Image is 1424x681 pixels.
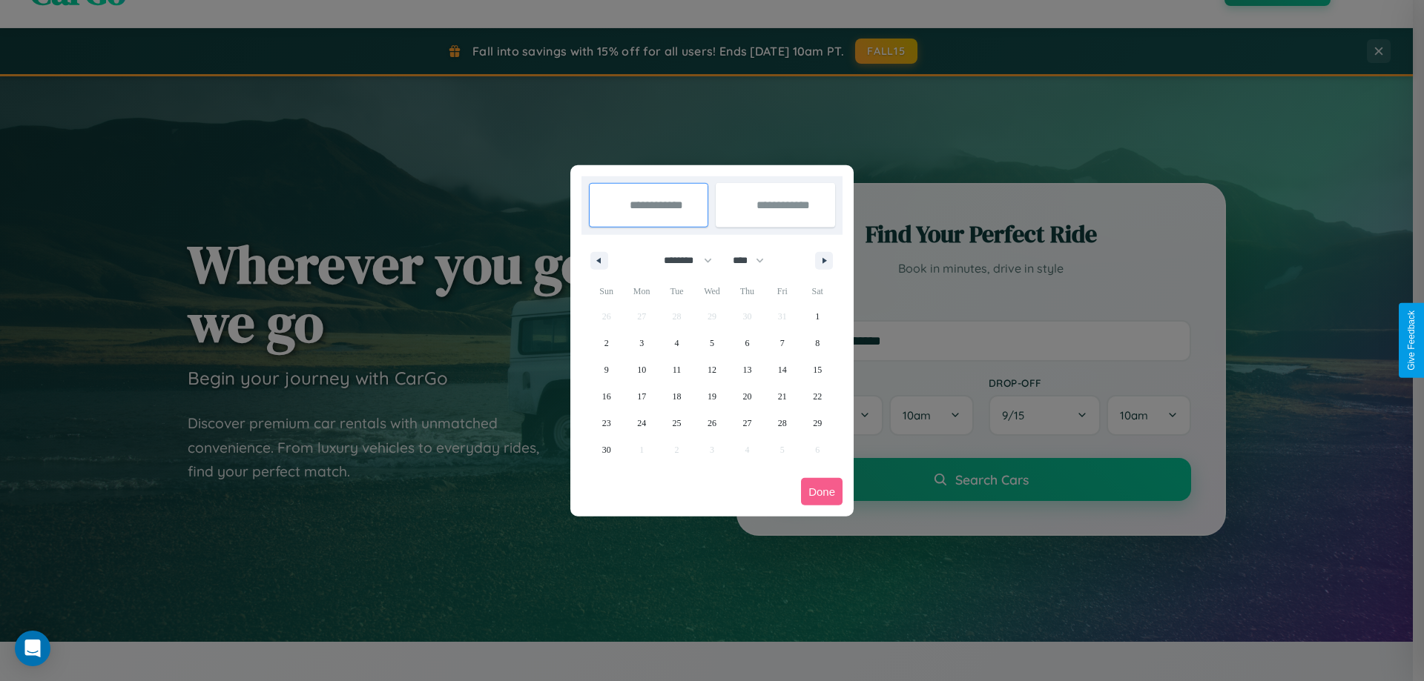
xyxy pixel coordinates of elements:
span: 1 [815,303,820,330]
span: 18 [673,383,682,410]
button: 24 [624,410,659,436]
span: 10 [637,356,646,383]
button: 30 [589,436,624,463]
span: 2 [604,330,609,356]
button: 16 [589,383,624,410]
button: 19 [694,383,729,410]
button: 23 [589,410,624,436]
span: 30 [602,436,611,463]
span: 15 [813,356,822,383]
button: Done [801,478,843,505]
button: 18 [659,383,694,410]
button: 8 [800,330,835,356]
span: 12 [708,356,716,383]
span: 21 [778,383,787,410]
span: 4 [675,330,679,356]
button: 3 [624,330,659,356]
span: Thu [730,279,765,303]
span: Wed [694,279,729,303]
button: 29 [800,410,835,436]
span: 26 [708,410,716,436]
span: 5 [710,330,714,356]
span: 23 [602,410,611,436]
span: 13 [742,356,751,383]
button: 20 [730,383,765,410]
div: Open Intercom Messenger [15,631,50,666]
span: 14 [778,356,787,383]
button: 17 [624,383,659,410]
button: 4 [659,330,694,356]
span: 24 [637,410,646,436]
button: 25 [659,410,694,436]
span: 11 [673,356,682,383]
button: 11 [659,356,694,383]
button: 9 [589,356,624,383]
span: Fri [765,279,800,303]
button: 13 [730,356,765,383]
span: 19 [708,383,716,410]
button: 10 [624,356,659,383]
span: 8 [815,330,820,356]
button: 7 [765,330,800,356]
span: 22 [813,383,822,410]
button: 15 [800,356,835,383]
span: 6 [745,330,749,356]
span: 28 [778,410,787,436]
span: Mon [624,279,659,303]
button: 27 [730,410,765,436]
button: 2 [589,330,624,356]
span: 27 [742,410,751,436]
button: 21 [765,383,800,410]
button: 12 [694,356,729,383]
button: 22 [800,383,835,410]
span: 20 [742,383,751,410]
span: 25 [673,410,682,436]
span: Tue [659,279,694,303]
span: 16 [602,383,611,410]
span: Sun [589,279,624,303]
button: 28 [765,410,800,436]
span: 7 [780,330,785,356]
span: 17 [637,383,646,410]
span: 29 [813,410,822,436]
div: Give Feedback [1406,310,1417,371]
button: 6 [730,330,765,356]
button: 26 [694,410,729,436]
button: 1 [800,303,835,330]
button: 14 [765,356,800,383]
button: 5 [694,330,729,356]
span: 3 [639,330,644,356]
span: Sat [800,279,835,303]
span: 9 [604,356,609,383]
